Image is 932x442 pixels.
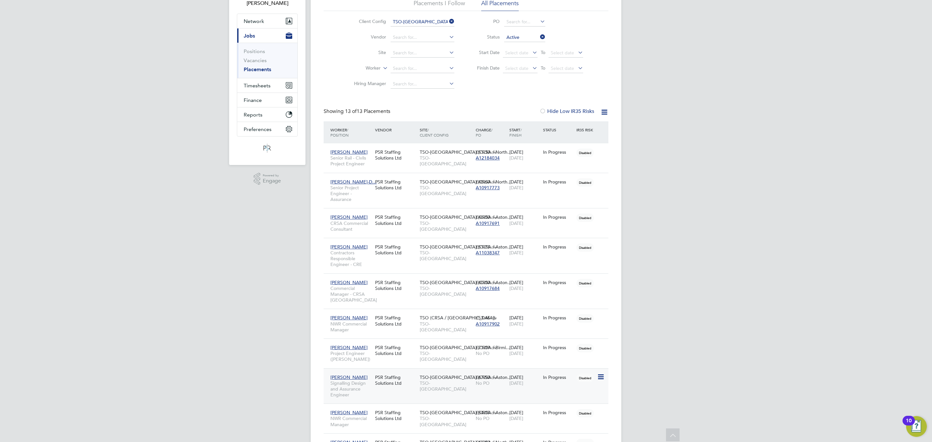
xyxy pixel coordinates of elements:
span: Senior Project Engineer - Assurance [330,185,372,203]
span: / hr [491,280,497,285]
span: A12184034 [476,155,500,161]
span: / hr [491,345,497,350]
span: Select date [505,65,528,71]
span: TSO-[GEOGRAPHIC_DATA] (CRSA / Aston… [420,280,512,285]
span: A11038347 [476,250,500,256]
span: / hr [491,180,497,184]
span: [DATE] [509,285,523,291]
input: Search for... [391,17,454,27]
span: [PERSON_NAME] [330,315,368,321]
span: TSO-[GEOGRAPHIC_DATA] (CRSA / Aston… [420,214,512,220]
span: [PERSON_NAME] [330,374,368,380]
span: 13 Placements [345,108,390,115]
span: [PERSON_NAME]-D… [330,179,377,185]
span: TSO-[GEOGRAPHIC_DATA] [420,285,472,297]
div: In Progress [543,149,573,155]
span: Senior Rail - Civils Project Engineer [330,155,372,167]
div: [DATE] [508,211,541,229]
div: Charge [474,124,508,141]
div: [DATE] [508,312,541,330]
a: Placements [244,66,271,72]
div: IR35 Risk [575,124,597,136]
a: Go to home page [237,143,298,153]
span: TSO-[GEOGRAPHIC_DATA] (CRSA / Aston… [420,374,512,380]
span: TSO-[GEOGRAPHIC_DATA] [420,250,472,261]
span: / Client Config [420,127,449,138]
span: £51.30 [476,149,490,155]
span: Preferences [244,126,272,132]
span: / hr [491,315,497,320]
label: Start Date [471,50,500,55]
span: / Position [330,127,349,138]
span: £53.46 [476,315,490,321]
div: [DATE] [508,406,541,425]
div: PSR Staffing Solutions Ltd [373,146,418,164]
span: Select date [505,50,528,56]
span: Disabled [576,344,594,352]
span: To [539,48,547,57]
span: No PO [476,380,490,386]
span: Disabled [576,178,594,187]
label: Site [349,50,386,55]
span: TSO-[GEOGRAPHIC_DATA] [420,380,472,392]
span: Engage [263,178,281,184]
span: TSO-[GEOGRAPHIC_DATA] (CRSA / Aston… [420,244,512,250]
label: Vendor [349,34,386,40]
span: [PERSON_NAME] [330,244,368,250]
span: TSO-[GEOGRAPHIC_DATA] [420,350,472,362]
a: Positions [244,48,265,54]
span: Jobs [244,33,255,39]
div: Status [541,124,575,136]
span: CRSA Commercial Consultant [330,220,372,232]
span: A10917691 [476,220,500,226]
div: In Progress [543,345,573,350]
span: Project Engineer ([PERSON_NAME]) [330,350,372,362]
span: / hr [491,215,497,220]
span: [PERSON_NAME] [330,280,368,285]
span: [DATE] [509,350,523,356]
div: PSR Staffing Solutions Ltd [373,276,418,294]
input: Search for... [391,64,454,73]
div: PSR Staffing Solutions Ltd [373,341,418,359]
span: A10917902 [476,321,500,327]
span: Disabled [576,409,594,417]
button: Open Resource Center, 10 new notifications [906,416,927,437]
img: psrsolutions-logo-retina.png [261,143,273,153]
div: In Progress [543,410,573,415]
label: Client Config [349,18,386,24]
span: Disabled [576,374,594,382]
input: Search for... [391,49,454,58]
span: NWR Commercial Manager [330,321,372,333]
span: Network [244,18,264,24]
label: Hide Low IR35 Risks [539,108,594,115]
span: / hr [491,150,497,155]
span: A10917773 [476,185,500,191]
div: Start [508,124,541,141]
span: £54.05 [476,410,490,415]
span: / hr [491,410,497,415]
span: Disabled [576,314,594,323]
span: / PO [476,127,493,138]
div: [DATE] [508,276,541,294]
div: [DATE] [508,341,541,359]
span: Commercial Manager - CRSA [GEOGRAPHIC_DATA] [330,285,372,303]
span: [PERSON_NAME] [330,214,368,220]
span: Reports [244,112,262,118]
span: [DATE] [509,250,523,256]
div: [DATE] [508,241,541,259]
div: In Progress [543,244,573,250]
span: Finance [244,97,262,103]
input: Search for... [504,17,545,27]
span: £48.60 [476,179,490,185]
label: Finish Date [471,65,500,71]
span: [PERSON_NAME] [330,149,368,155]
span: TSO-[GEOGRAPHIC_DATA] (CRSA / Aston… [420,410,512,415]
span: / Finish [509,127,522,138]
div: Site [418,124,474,141]
label: Worker [343,65,381,72]
span: £40.00 [476,280,490,285]
span: Disabled [576,149,594,157]
span: Powered by [263,173,281,178]
span: Contractors Responsible Engineer - CRE [330,250,372,268]
div: 10 [906,421,912,429]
